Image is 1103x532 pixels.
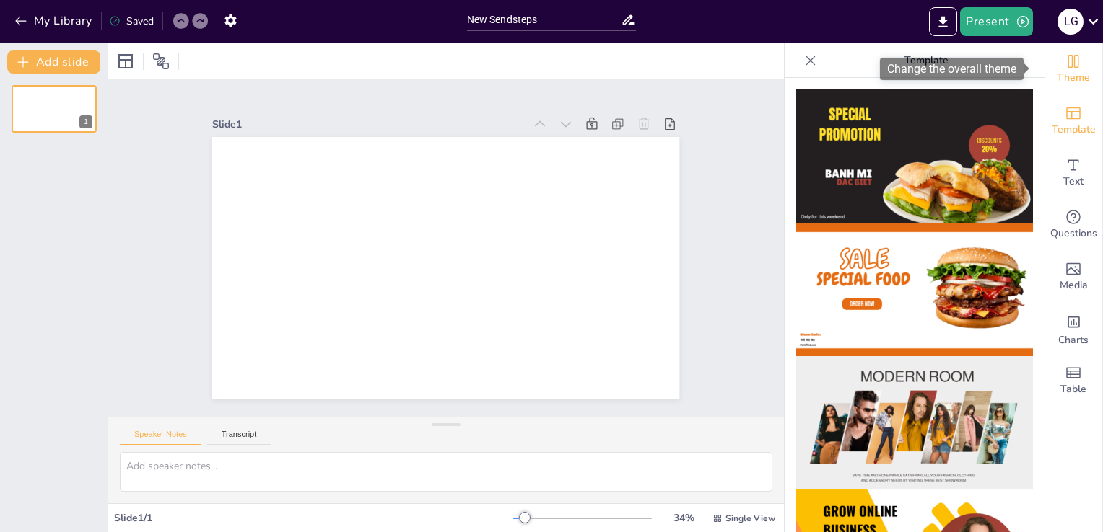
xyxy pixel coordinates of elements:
span: Media [1060,278,1088,293]
div: L G [1058,9,1084,35]
div: 1 [79,115,92,128]
div: Layout [114,50,137,73]
div: Get real-time input from your audience [1045,199,1102,251]
img: thumb-3.png [796,356,1033,489]
button: Export to PowerPoint [929,7,957,36]
span: Template [1052,122,1096,138]
span: Position [152,53,170,70]
input: Insert title [467,9,622,30]
button: Present [960,7,1032,36]
div: Change the overall theme [880,58,1024,80]
div: Add images, graphics, shapes or video [1045,251,1102,303]
div: 1 [12,85,97,133]
span: Theme [1057,70,1090,86]
span: Single View [725,513,775,524]
button: L G [1058,7,1084,36]
div: Slide 1 / 1 [114,511,513,525]
img: thumb-2.png [796,223,1033,356]
div: Saved [109,14,154,28]
span: Questions [1050,226,1097,241]
span: Table [1060,381,1086,397]
p: Template [822,43,1030,78]
div: Add text boxes [1045,147,1102,199]
span: Text [1063,174,1084,190]
div: 34 % [666,511,701,525]
button: Speaker Notes [120,430,201,445]
button: Add slide [7,50,100,74]
div: Slide 1 [212,118,523,131]
div: Add a table [1045,355,1102,407]
div: Change the overall theme [1045,43,1102,95]
button: My Library [11,9,98,32]
span: Charts [1058,332,1089,348]
div: Add charts and graphs [1045,303,1102,355]
div: Add ready made slides [1045,95,1102,147]
button: Transcript [207,430,271,445]
img: thumb-1.png [796,89,1033,223]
